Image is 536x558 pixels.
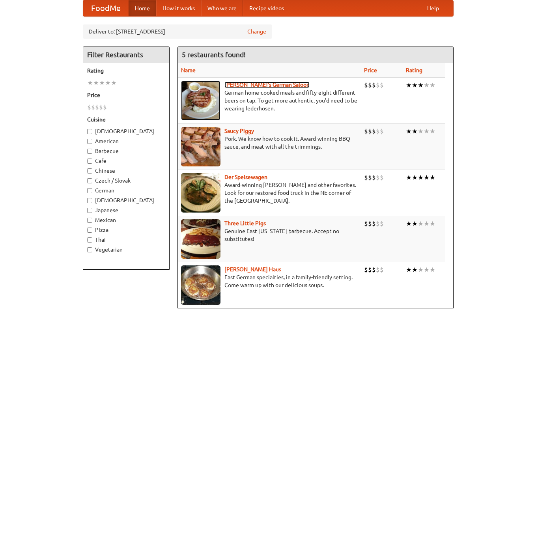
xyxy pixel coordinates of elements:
label: Japanese [87,206,165,214]
a: Three Little Pigs [224,220,266,226]
a: How it works [156,0,201,16]
b: [PERSON_NAME]'s German Saloon [224,82,310,88]
p: Pork. We know how to cook it. Award-winning BBQ sauce, and meat with all the trimmings. [181,135,358,151]
li: $ [368,81,372,90]
li: $ [376,127,380,136]
li: $ [376,265,380,274]
p: Award-winning [PERSON_NAME] and other favorites. Look for our restored food truck in the NE corne... [181,181,358,205]
li: ★ [424,219,430,228]
li: $ [372,127,376,136]
li: $ [87,103,91,112]
li: $ [364,173,368,182]
a: Who we are [201,0,243,16]
input: Thai [87,237,92,243]
li: $ [103,103,107,112]
input: American [87,139,92,144]
li: ★ [430,219,435,228]
input: Vegetarian [87,247,92,252]
img: kohlhaus.jpg [181,265,220,305]
p: German home-cooked meals and fifty-eight different beers on tap. To get more authentic, you'd nee... [181,89,358,112]
li: ★ [424,265,430,274]
li: ★ [418,219,424,228]
input: [DEMOGRAPHIC_DATA] [87,129,92,134]
li: ★ [424,127,430,136]
li: $ [380,173,384,182]
a: Saucy Piggy [224,128,254,134]
img: esthers.jpg [181,81,220,120]
a: Change [247,28,266,35]
a: Home [129,0,156,16]
li: $ [368,265,372,274]
a: Recipe videos [243,0,290,16]
input: [DEMOGRAPHIC_DATA] [87,198,92,203]
label: Cafe [87,157,165,165]
li: $ [380,81,384,90]
li: ★ [406,127,412,136]
li: ★ [418,127,424,136]
li: $ [99,103,103,112]
li: ★ [418,265,424,274]
li: $ [364,81,368,90]
li: $ [364,219,368,228]
label: German [87,187,165,194]
li: ★ [430,127,435,136]
label: Thai [87,236,165,244]
a: FoodMe [83,0,129,16]
p: Genuine East [US_STATE] barbecue. Accept no substitutes! [181,227,358,243]
li: ★ [406,265,412,274]
li: $ [91,103,95,112]
a: Price [364,67,377,73]
p: East German specialties, in a family-friendly setting. Come warm up with our delicious soups. [181,273,358,289]
li: ★ [406,173,412,182]
li: ★ [412,173,418,182]
div: Deliver to: [STREET_ADDRESS] [83,24,272,39]
li: ★ [111,78,117,87]
input: Mexican [87,218,92,223]
li: ★ [430,265,435,274]
label: Barbecue [87,147,165,155]
a: [PERSON_NAME] Haus [224,266,281,272]
li: $ [368,127,372,136]
h5: Rating [87,67,165,75]
li: ★ [412,265,418,274]
label: Vegetarian [87,246,165,254]
label: [DEMOGRAPHIC_DATA] [87,127,165,135]
input: Barbecue [87,149,92,154]
li: ★ [412,127,418,136]
img: speisewagen.jpg [181,173,220,213]
input: Pizza [87,228,92,233]
li: ★ [105,78,111,87]
li: $ [364,265,368,274]
li: $ [376,173,380,182]
input: German [87,188,92,193]
h5: Cuisine [87,116,165,123]
label: Czech / Slovak [87,177,165,185]
a: Help [421,0,445,16]
li: ★ [406,219,412,228]
label: Mexican [87,216,165,224]
h5: Price [87,91,165,99]
li: $ [364,127,368,136]
li: $ [372,265,376,274]
li: $ [380,219,384,228]
ng-pluralize: 5 restaurants found! [182,51,246,58]
input: Chinese [87,168,92,174]
input: Japanese [87,208,92,213]
a: Der Speisewagen [224,174,267,180]
input: Cafe [87,159,92,164]
li: $ [368,173,372,182]
h4: Filter Restaurants [83,47,169,63]
li: ★ [93,78,99,87]
li: $ [380,265,384,274]
li: $ [376,81,380,90]
li: ★ [87,78,93,87]
li: $ [95,103,99,112]
li: ★ [418,173,424,182]
li: $ [372,81,376,90]
li: $ [372,219,376,228]
li: $ [372,173,376,182]
li: ★ [424,173,430,182]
